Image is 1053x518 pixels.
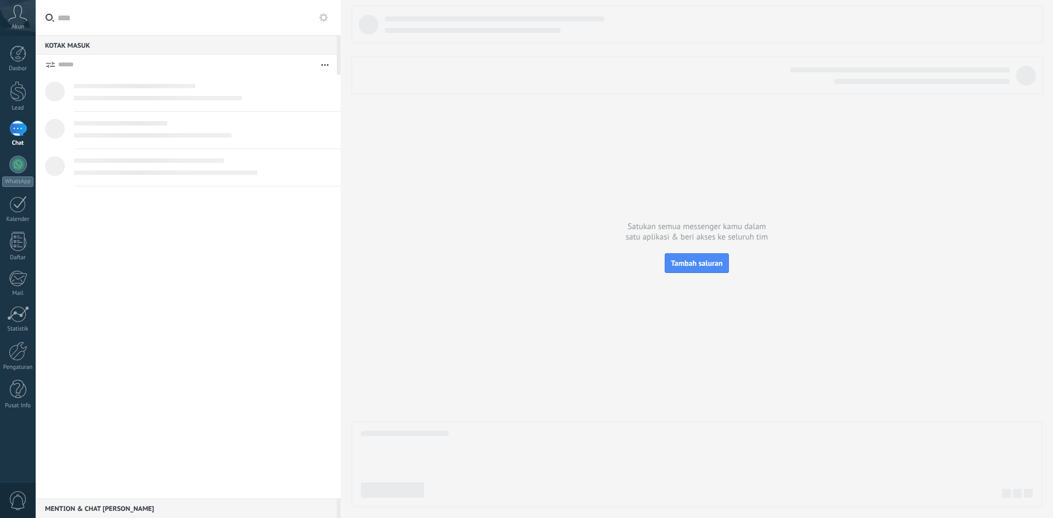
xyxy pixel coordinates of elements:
[2,105,34,112] div: Lead
[2,65,34,72] div: Dasbor
[36,498,337,518] div: Mention & Chat [PERSON_NAME]
[2,216,34,223] div: Kalender
[2,364,34,371] div: Pengaturan
[36,35,337,55] div: Kotak masuk
[665,253,728,273] button: Tambah saluran
[2,326,34,333] div: Statistik
[12,24,25,31] span: Akun
[2,177,33,187] div: WhatsApp
[2,290,34,297] div: Mail
[671,258,722,268] span: Tambah saluran
[2,254,34,261] div: Daftar
[2,402,34,409] div: Pusat Info
[2,140,34,147] div: Chat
